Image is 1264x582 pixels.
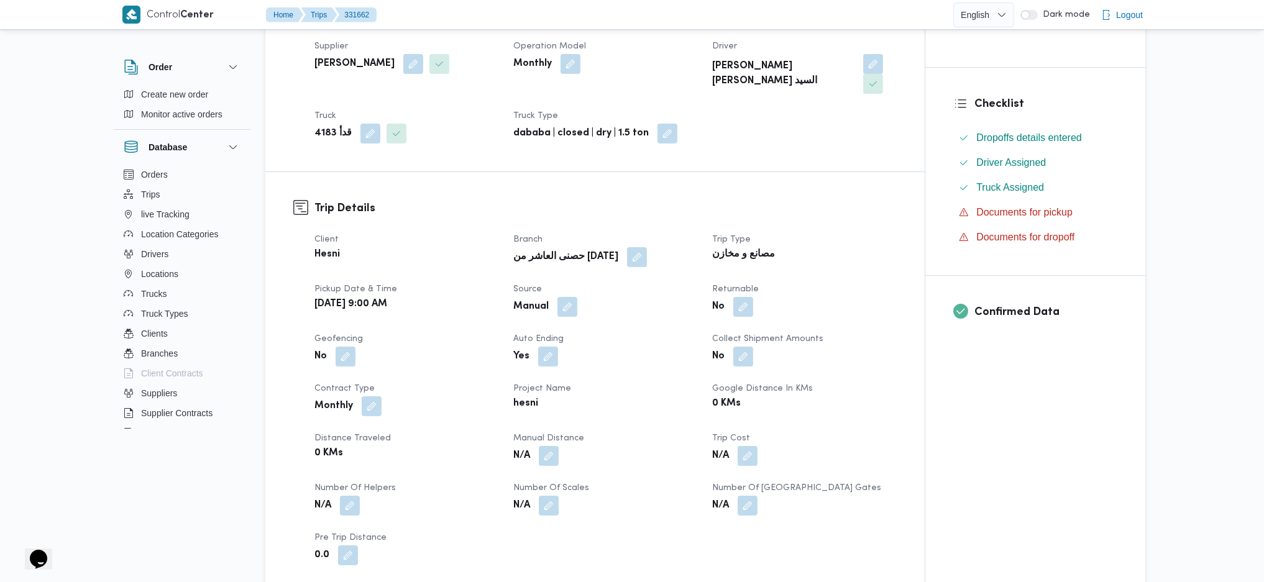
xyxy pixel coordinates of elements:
span: Trip Cost [712,434,750,442]
span: Collect Shipment Amounts [712,335,823,343]
span: Pre Trip Distance [314,534,387,542]
b: Monthly [513,57,552,71]
h3: Checklist [974,96,1117,112]
b: Manual [513,299,549,314]
button: Supplier Contracts [119,403,245,423]
b: [PERSON_NAME] [314,57,395,71]
span: Auto Ending [513,335,564,343]
span: Locations [141,266,178,281]
img: X8yXhbKr1z7QwAAAABJRU5ErkJggg== [122,6,140,24]
h3: Order [149,60,172,75]
h3: Database [149,140,187,155]
div: Order [114,84,250,129]
b: مصانع و مخازن [712,247,775,262]
button: Truck Types [119,304,245,324]
b: Hesni [314,247,340,262]
span: Clients [141,326,168,341]
h3: Confirmed Data [974,304,1117,321]
span: Suppliers [141,386,177,401]
span: Trips [141,187,160,202]
span: Source [513,285,542,293]
button: Devices [119,423,245,443]
span: Google distance in KMs [712,384,813,393]
button: Truck Assigned [954,178,1117,198]
span: Number of Scales [513,484,589,492]
button: Dropoffs details entered [954,128,1117,148]
button: Drivers [119,244,245,264]
span: Client Contracts [141,366,203,381]
span: Drivers [141,247,168,261]
b: No [712,299,725,314]
b: N/A [712,498,729,513]
button: Branches [119,343,245,363]
span: Manual Distance [513,434,584,442]
span: Truck Assigned [976,182,1044,193]
b: dababa | closed | dry | 1.5 ton [513,126,649,141]
span: Driver [712,42,737,50]
span: Number of [GEOGRAPHIC_DATA] Gates [712,484,881,492]
span: Truck Assigned [976,180,1044,195]
span: Documents for dropoff [976,230,1074,245]
span: Documents for dropoff [976,232,1074,242]
span: Branch [513,235,543,243]
span: Trucks [141,286,167,301]
span: Documents for pickup [976,205,1073,220]
span: Truck Type [513,112,558,120]
span: Branches [141,346,178,361]
span: Operation Model [513,42,586,50]
button: Trips [301,7,337,22]
span: Devices [141,425,172,440]
span: Contract Type [314,384,375,393]
button: Monitor active orders [119,104,245,124]
b: No [314,349,327,364]
button: Database [124,140,240,155]
div: Database [114,165,250,434]
b: Center [180,11,214,20]
span: Number of Helpers [314,484,396,492]
iframe: chat widget [12,532,52,570]
span: Documents for pickup [976,207,1073,217]
button: Orders [119,165,245,184]
span: Dropoffs details entered [976,130,1082,145]
button: Client Contracts [119,363,245,383]
button: Home [266,7,303,22]
b: [PERSON_NAME] [PERSON_NAME] السيد [712,59,854,89]
b: hesni [513,396,538,411]
button: Documents for dropoff [954,227,1117,247]
span: Distance Traveled [314,434,391,442]
button: Clients [119,324,245,343]
b: 0.0 [314,548,329,563]
span: Client [314,235,339,243]
span: live Tracking [141,207,190,222]
span: Project Name [513,384,571,393]
b: N/A [712,448,729,463]
span: Truck [314,112,336,120]
span: Driver Assigned [976,155,1046,170]
b: No [712,349,725,364]
h3: Trip Details [314,200,897,217]
button: Location Categories [119,224,245,244]
button: Driver Assigned [954,153,1117,173]
button: Order [124,60,240,75]
button: live Tracking [119,204,245,224]
span: Truck Types [141,306,188,321]
button: 331662 [334,7,377,22]
span: Orders [141,167,168,182]
span: Location Categories [141,227,219,242]
span: Driver Assigned [976,157,1046,168]
b: 0 KMs [314,446,343,461]
b: Yes [513,349,529,364]
span: Trip Type [712,235,751,243]
span: Logout [1116,7,1143,22]
b: N/A [513,448,530,463]
b: N/A [513,498,530,513]
span: Supplier [314,42,348,50]
button: Trips [119,184,245,204]
b: [DATE] 9:00 AM [314,297,387,312]
button: Logout [1096,2,1148,27]
button: Create new order [119,84,245,104]
span: Dark mode [1038,10,1090,20]
span: Create new order [141,87,208,102]
b: 0 KMs [712,396,741,411]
